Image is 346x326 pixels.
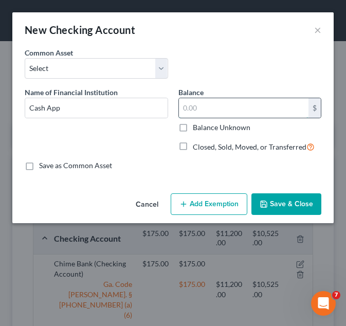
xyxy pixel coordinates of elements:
[308,98,321,118] div: $
[311,291,336,316] iframe: Intercom live chat
[25,47,73,58] label: Common Asset
[179,98,309,118] input: 0.00
[25,88,118,97] span: Name of Financial Institution
[128,194,167,215] button: Cancel
[39,160,112,171] label: Save as Common Asset
[193,122,250,133] label: Balance Unknown
[314,24,321,36] button: ×
[25,98,168,118] input: Enter name...
[193,142,306,151] span: Closed, Sold, Moved, or Transferred
[25,23,135,37] div: New Checking Account
[171,193,247,215] button: Add Exemption
[332,291,340,299] span: 7
[178,87,204,98] label: Balance
[251,193,321,215] button: Save & Close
